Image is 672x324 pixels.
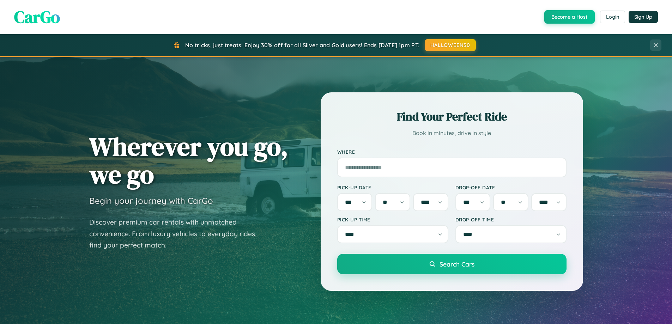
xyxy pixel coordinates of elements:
[337,216,448,222] label: Pick-up Time
[337,128,567,138] p: Book in minutes, drive in style
[455,216,567,222] label: Drop-off Time
[89,133,288,188] h1: Wherever you go, we go
[544,10,595,24] button: Become a Host
[89,195,213,206] h3: Begin your journey with CarGo
[629,11,658,23] button: Sign Up
[455,184,567,190] label: Drop-off Date
[337,254,567,274] button: Search Cars
[337,184,448,190] label: Pick-up Date
[600,11,625,23] button: Login
[337,109,567,124] h2: Find Your Perfect Ride
[89,216,266,251] p: Discover premium car rentals with unmatched convenience. From luxury vehicles to everyday rides, ...
[425,39,476,51] button: HALLOWEEN30
[337,149,567,155] label: Where
[14,5,60,29] span: CarGo
[185,42,419,49] span: No tricks, just treats! Enjoy 30% off for all Silver and Gold users! Ends [DATE] 1pm PT.
[440,260,474,268] span: Search Cars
